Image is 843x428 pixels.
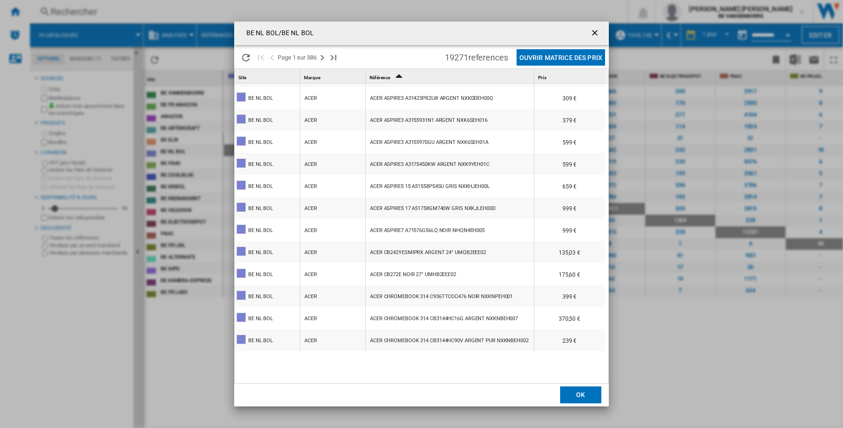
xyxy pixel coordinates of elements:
div: Marque Sort None [302,69,365,83]
div: BE NL BOL [248,198,273,219]
div: 175,60 € [534,263,605,285]
span: Page 1 sur 386 [278,46,317,68]
wk-reference-title-cell: ACER [300,109,365,130]
div: ACER [304,286,317,308]
div: ACER ASPIRE5 15 A51558P54SU GRIS NXKHJEH00L [370,176,490,197]
wk-reference-title-cell: BE NL BOL [235,307,300,329]
div: ACER [304,110,317,131]
div: https://www.bol.com/be/nl/p/acer-cb272ebmiprx-um-hb2ee-e02/9300000160912022/ [366,263,534,285]
div: BE NL BOL [248,110,273,131]
div: ACER ASPIRE5 17 A51758GM740W GRIS NXKJLEH00D [370,198,495,219]
wk-reference-title-cell: BE NL BOL [235,263,300,285]
span: Marque [304,75,320,80]
div: Sort Ascending [368,69,534,83]
div: BE NL BOL [248,286,273,308]
button: Première page [255,46,266,68]
div: ACER CHROMEBOOK 314 CB3144HC16G ARGENT NXKNBEH007 [370,308,518,330]
wk-reference-title-cell: ACER [300,285,365,307]
div: Référence Sort Ascending [368,69,534,83]
span: Référence [370,75,390,80]
span: Site [238,75,246,80]
wk-reference-title-cell: ACER [300,307,365,329]
div: https://www.bol.com/be/nl/p/acer-chromebook-314-cb314-4h-c90v-chromebook-14-inch-azerty/930000018... [366,329,534,351]
div: https://www.bol.com/be/nl/p/acer-chromebook-314-cb314-4h-c16g-14-inch/9300000233805431/ [366,307,534,329]
wk-reference-title-cell: ACER [300,241,365,263]
button: >Page précédente [266,46,278,68]
div: ACER [304,132,317,153]
div: ACER [304,242,317,263]
wk-reference-title-cell: BE NL BOL [235,329,300,351]
div: ACER CB242YESMIPRX ARGENT 24" UMQB2EEE02 [370,242,486,263]
span: Prix [538,75,547,80]
div: https://www.bol.com/be/nl/p/acer-intel-core-i5-12450h-39-6-cm-fhd-ips-comfyview-32gb-ddr4-sdram-1... [366,219,534,240]
div: 599 € [534,153,605,174]
div: ACER [304,220,317,241]
wk-reference-title-cell: ACER [300,329,365,351]
div: BE NL BOL [248,308,273,330]
div: 599 € [534,131,605,152]
div: Prix Sort None [536,69,605,83]
h4: BE NL BOL/BE NL BOL [242,29,314,38]
div: ACER CHROMEBOOK 314 CB3144HC90V ARGENT PUR NXKNBEH002 [370,330,529,352]
div: ACER [304,154,317,175]
md-dialog: Products list popup [234,22,609,407]
span: references [468,53,508,62]
div: ACER ASPIRE3 A31423PR2LW ARGENT NXKDDEH00Q [370,88,493,109]
div: BE NL BOL [248,330,273,352]
button: Dernière page [328,46,339,68]
span: Sort Ascending [391,75,406,80]
div: ACER ASPIRE7 A71576G56LQ NOIR NHQN4EH005 [370,220,485,241]
div: BE NL BOL [248,88,273,109]
div: BE NL BOL [248,242,273,263]
div: ACER [304,198,317,219]
button: Page suivante [317,46,328,68]
div: https://www.bol.com/be/nl/p/acer-aspire-3-a317-54-50kw-laptop-17-3-inch-qwerty/9300000178203230/ [366,153,534,174]
div: Sort None [302,69,365,83]
div: ACER CHROMEBOOK 314 C936TTCOC476 NOIR NXKNPEH001 [370,286,513,308]
div: ACER [304,330,317,352]
wk-reference-title-cell: BE NL BOL [235,197,300,218]
span: 19271 [440,46,513,66]
wk-reference-title-cell: BE NL BOL [235,285,300,307]
div: ACER [304,308,317,330]
div: BE NL BOL [248,220,273,241]
div: Sort None [536,69,605,83]
wk-reference-title-cell: ACER [300,87,365,108]
wk-reference-title-cell: ACER [300,263,365,285]
div: 239 € [534,329,605,351]
div: Site Sort None [237,69,300,83]
div: ACER [304,176,317,197]
div: ACER ASPIRE3 A3155970GU ARGENT NXK6SEH01A [370,132,488,153]
div: ACER [304,88,317,109]
wk-reference-title-cell: ACER [300,153,365,174]
wk-reference-title-cell: BE NL BOL [235,109,300,130]
wk-reference-title-cell: ACER [300,197,365,218]
div: https://www.bol.com/be/nl/p/acer-aspire-5-15-a515-58p-54su-laptop-15-6-inch-qwerty/9300000178203228/ [366,175,534,196]
div: 999 € [534,219,605,240]
wk-reference-title-cell: BE NL BOL [235,241,300,263]
div: BE NL BOL [248,176,273,197]
wk-reference-title-cell: BE NL BOL [235,131,300,152]
div: 379 € [534,109,605,130]
div: 309 € [534,87,605,108]
button: OK [560,387,601,404]
wk-reference-title-cell: ACER [300,219,365,240]
div: https://www.bol.com/be/nl/p/acer-aspire-3-a314-23p-r2lw-laptop-14-inch-qwerty/9300000190650309/ [366,87,534,108]
div: BE NL BOL [248,154,273,175]
wk-reference-title-cell: BE NL BOL [235,175,300,196]
div: ACER ASPIRE3 A3155931N1 ARGENT NXK6SEH016 [370,110,488,131]
div: ACER [304,264,317,285]
div: 399 € [534,285,605,307]
div: BE NL BOL [248,132,273,153]
wk-reference-title-cell: BE NL BOL [235,219,300,240]
div: https://www.bol.com/be/nl/p/acer-aspire-3-a315-59-31n1-laptop-15-6-inch-qwerty/9300000178203218/ [366,109,534,130]
div: 135,03 € [534,241,605,263]
wk-reference-title-cell: BE NL BOL [235,87,300,108]
button: Ouvrir Matrice des prix [517,49,605,66]
div: https://www.bol.com/be/nl/p/acer-aspire-5-17-a517-58gm-740w-creator-laptop-17-3-inch-qwerty/93000... [366,197,534,218]
div: https://www.bol.com/be/nl/p/acer-chromebook-314-14-zwart/9300000228639990/ [366,285,534,307]
wk-reference-title-cell: BE NL BOL [235,153,300,174]
div: ACER ASPIRE3 A3175450KW ARGENT NXK9YEH01C [370,154,489,175]
wk-reference-title-cell: ACER [300,175,365,196]
div: https://www.bol.com/be/nl/p/acer-aspire-3-a315-59-70gu-laptop-15-6-inch-qwerty/9300000178203222/ [366,131,534,152]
